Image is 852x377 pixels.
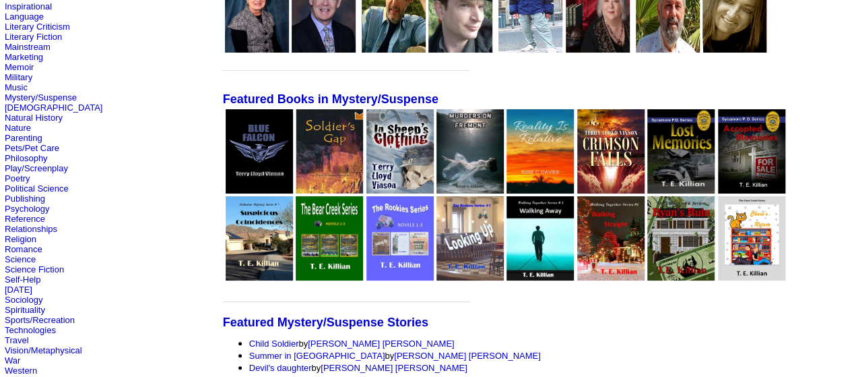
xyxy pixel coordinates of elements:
[5,1,52,11] a: Inspirational
[5,163,68,173] a: Play/Screenplay
[5,32,62,42] a: Literary Fiction
[296,271,363,283] a: The Bear Creek Series (3 Novels in 1 Set)
[223,92,438,106] font: Featured Books in Mystery/Suspense
[647,184,715,196] a: Lost Memories (Sycamore P.D. Series # 1)
[5,52,43,62] a: Marketing
[308,339,454,349] a: [PERSON_NAME] [PERSON_NAME]
[436,109,504,194] img: 80406.gif
[718,196,785,281] img: 64721.jpg
[366,271,434,283] a: The Rookies Series (3 Novels in 1 Set)
[506,109,574,194] img: 80384.jpeg
[5,234,36,244] a: Religion
[249,351,385,361] a: Summer in [GEOGRAPHIC_DATA]
[249,339,299,349] a: Child Soldier
[702,43,766,55] a: Lisa Loucks Christenson
[577,271,645,283] a: Walking Straight (Walking Together Series # 1)
[5,355,20,366] a: War
[249,363,467,373] font: by
[436,184,504,196] a: Murders on Fremont
[226,196,293,281] img: 74844.jpg
[498,43,562,55] a: Alan Cook
[5,315,75,325] a: Sports/Recreation
[366,109,434,194] img: 63156.jpg
[5,183,69,194] a: Political Science
[506,271,574,283] a: Walking Away (Walking Together Series # 2)
[5,113,63,123] a: Natural History
[5,335,29,345] a: Travel
[362,43,426,55] a: John DeDakis
[5,92,77,103] a: Mystery/Suspense
[321,363,467,373] a: [PERSON_NAME] [PERSON_NAME]
[296,184,363,196] a: Soldier's Gap
[5,274,40,285] a: Self-Help
[5,325,56,335] a: Technologies
[366,184,434,196] a: In Sheep's Clothing
[223,317,428,328] a: Featured Mystery/Suspense Stories
[5,72,32,82] a: Military
[223,316,428,329] font: Featured Mystery/Suspense Stories
[226,271,293,283] a: Suspicious Coincidences (Stillwater Mystery Series # 1)
[5,366,37,376] a: Western
[5,11,44,22] a: Language
[566,43,630,55] a: Jeanne Burrows-Johnson
[506,184,574,196] a: Reality Is Relative
[394,351,540,361] a: [PERSON_NAME] [PERSON_NAME]
[5,214,45,224] a: Reference
[5,22,70,32] a: Literary Criticism
[5,295,42,305] a: Sociology
[718,109,785,194] img: 58830.jpg
[5,224,57,234] a: Relationships
[226,184,293,196] a: Blue Falcon
[5,204,49,214] a: Psychology
[577,184,645,196] a: Crimson Falls
[296,196,363,281] img: 71372.jpg
[5,194,45,204] a: Publishing
[226,109,293,194] img: 78602.jpg
[292,43,356,55] a: J.S. Bradford
[5,153,48,163] a: Philosophy
[5,244,42,254] a: Romance
[436,196,504,281] img: 68256.jpg
[5,103,102,113] a: [DEMOGRAPHIC_DATA]
[5,82,28,92] a: Music
[249,363,312,373] a: Devil's daughter
[647,271,715,283] a: Ryan's Ruin (Clear Creek Series # 1)
[577,196,645,281] img: 66349.jpg
[5,143,59,153] a: Pets/Pet Care
[5,62,34,72] a: Memoir
[436,271,504,283] a: Looking Up (Rookies Series # 1)
[366,196,434,281] img: 69230.jpg
[5,123,31,133] a: Nature
[718,184,785,196] a: Accepted Memories (Sycamore P.D. Series # 2)
[718,271,785,283] a: Chase's Return (Clear Creek Series # 2)
[249,339,455,349] font: by
[296,109,363,194] img: 23255.jpg
[223,94,438,105] a: Featured Books in Mystery/Suspense
[636,43,700,55] a: Trennis Killian
[428,43,492,55] a: William Potter
[5,305,45,315] a: Spirituality
[5,264,64,274] a: Science Fiction
[5,285,32,295] a: [DATE]
[5,254,36,264] a: Science
[577,109,645,194] img: 79241.jpg
[506,196,574,281] img: 67519.jpg
[647,109,715,194] img: 57438.jpg
[5,173,30,183] a: Poetry
[249,351,541,361] font: by
[5,345,82,355] a: Vision/Metaphysical
[5,133,42,143] a: Parenting
[647,196,715,281] img: 64043.jpg
[5,42,51,52] a: Mainstream
[225,43,289,55] a: Linda Frank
